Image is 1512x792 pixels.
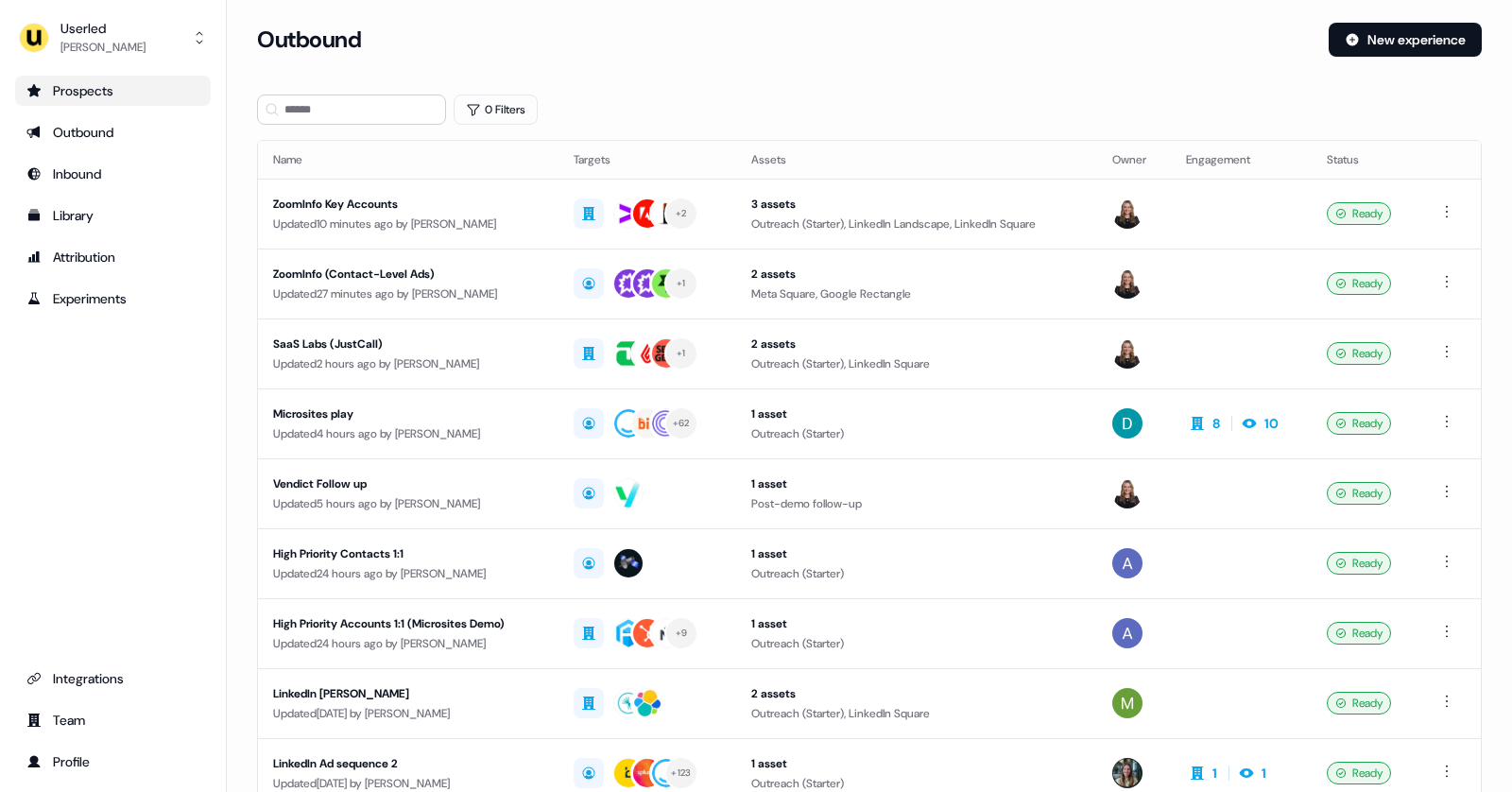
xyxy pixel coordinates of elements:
[273,474,543,493] div: Vendict Follow up
[15,15,211,60] button: Userled[PERSON_NAME]
[26,206,199,225] div: Library
[673,415,690,432] div: + 62
[1112,408,1143,439] img: David
[15,159,211,189] a: Go to Inbound
[558,141,736,179] th: Targets
[273,754,543,773] div: LinkedIn Ad sequence 2
[15,663,211,694] a: Go to integrations
[751,215,1082,233] div: Outreach (Starter), LinkedIn Landscape, LinkedIn Square
[273,335,543,353] div: SaaS Labs (JustCall)
[26,711,199,730] div: Team
[273,284,543,303] div: Updated 27 minutes ago by [PERSON_NAME]
[1327,552,1391,575] div: Ready
[273,494,543,513] div: Updated 5 hours ago by [PERSON_NAME]
[60,19,146,38] div: Userled
[751,265,1082,284] div: 2 assets
[1327,762,1391,784] div: Ready
[273,704,543,723] div: Updated [DATE] by [PERSON_NAME]
[676,625,688,642] div: + 9
[671,765,691,782] div: + 123
[751,634,1082,653] div: Outreach (Starter)
[751,684,1082,703] div: 2 assets
[1171,141,1312,179] th: Engagement
[751,284,1082,303] div: Meta Square, Google Rectangle
[1312,141,1420,179] th: Status
[273,195,543,214] div: ZoomInfo Key Accounts
[1327,202,1391,225] div: Ready
[26,81,199,100] div: Prospects
[15,284,211,314] a: Go to experiments
[751,474,1082,493] div: 1 asset
[258,141,558,179] th: Name
[26,123,199,142] div: Outbound
[1262,764,1266,783] div: 1
[60,38,146,57] div: [PERSON_NAME]
[273,564,543,583] div: Updated 24 hours ago by [PERSON_NAME]
[1112,478,1143,508] img: Geneviève
[273,614,543,633] div: High Priority Accounts 1:1 (Microsites Demo)
[751,335,1082,353] div: 2 assets
[676,205,687,222] div: + 2
[257,26,361,54] h3: Outbound
[15,117,211,147] a: Go to outbound experience
[15,200,211,231] a: Go to templates
[1112,198,1143,229] img: Geneviève
[1097,141,1171,179] th: Owner
[751,754,1082,773] div: 1 asset
[1327,412,1391,435] div: Ready
[751,405,1082,423] div: 1 asset
[273,544,543,563] div: High Priority Contacts 1:1
[273,405,543,423] div: Microsites play
[26,752,199,771] div: Profile
[1112,548,1143,578] img: Aaron
[15,242,211,272] a: Go to attribution
[1112,618,1143,648] img: Aaron
[273,215,543,233] div: Updated 10 minutes ago by [PERSON_NAME]
[677,275,686,292] div: + 1
[1112,268,1143,299] img: Geneviève
[751,614,1082,633] div: 1 asset
[273,424,543,443] div: Updated 4 hours ago by [PERSON_NAME]
[15,747,211,777] a: Go to profile
[15,705,211,735] a: Go to team
[15,76,211,106] a: Go to prospects
[1112,338,1143,369] img: Geneviève
[273,634,543,653] div: Updated 24 hours ago by [PERSON_NAME]
[26,164,199,183] div: Inbound
[751,564,1082,583] div: Outreach (Starter)
[273,684,543,703] div: LinkedIn [PERSON_NAME]
[273,354,543,373] div: Updated 2 hours ago by [PERSON_NAME]
[1327,482,1391,505] div: Ready
[1329,23,1482,57] button: New experience
[751,424,1082,443] div: Outreach (Starter)
[1327,272,1391,295] div: Ready
[26,289,199,308] div: Experiments
[1327,622,1391,645] div: Ready
[1264,414,1279,433] div: 10
[273,265,543,284] div: ZoomInfo (Contact-Level Ads)
[751,494,1082,513] div: Post-demo follow-up
[751,354,1082,373] div: Outreach (Starter), LinkedIn Square
[1112,688,1143,718] img: Mickael
[1212,414,1220,433] div: 8
[1212,764,1217,783] div: 1
[1327,342,1391,365] div: Ready
[736,141,1097,179] th: Assets
[26,669,199,688] div: Integrations
[751,544,1082,563] div: 1 asset
[751,704,1082,723] div: Outreach (Starter), LinkedIn Square
[454,95,538,125] button: 0 Filters
[677,345,686,362] div: + 1
[1327,692,1391,715] div: Ready
[26,248,199,267] div: Attribution
[751,195,1082,214] div: 3 assets
[1112,758,1143,788] img: Charlotte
